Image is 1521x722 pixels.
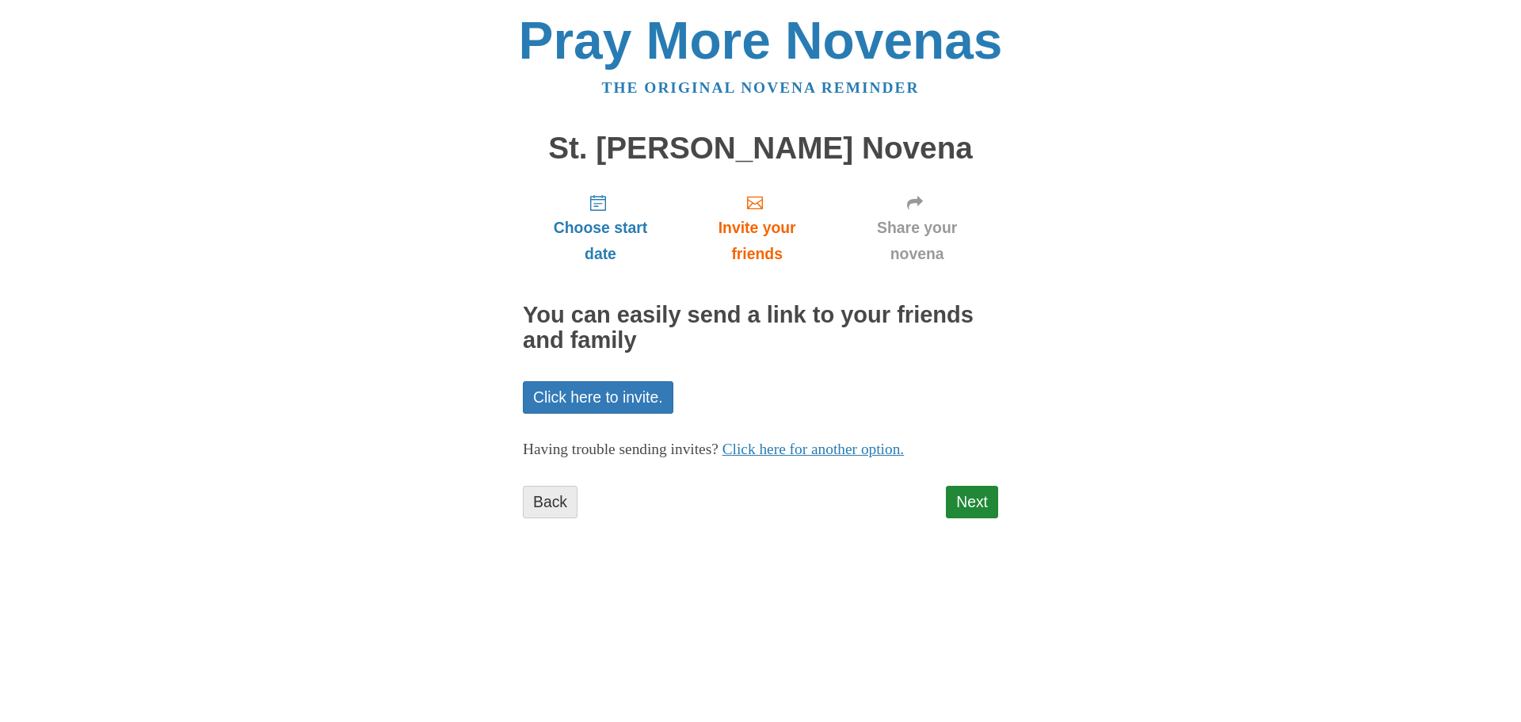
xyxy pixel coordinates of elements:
[836,181,998,275] a: Share your novena
[523,181,678,275] a: Choose start date
[852,215,982,267] span: Share your novena
[523,441,719,457] span: Having trouble sending invites?
[946,486,998,518] a: Next
[523,303,998,353] h2: You can easily send a link to your friends and family
[539,215,662,267] span: Choose start date
[523,381,673,414] a: Click here to invite.
[523,486,578,518] a: Back
[523,132,998,166] h1: St. [PERSON_NAME] Novena
[694,215,820,267] span: Invite your friends
[722,441,905,457] a: Click here for another option.
[519,11,1003,70] a: Pray More Novenas
[602,79,920,96] a: The original novena reminder
[678,181,836,275] a: Invite your friends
